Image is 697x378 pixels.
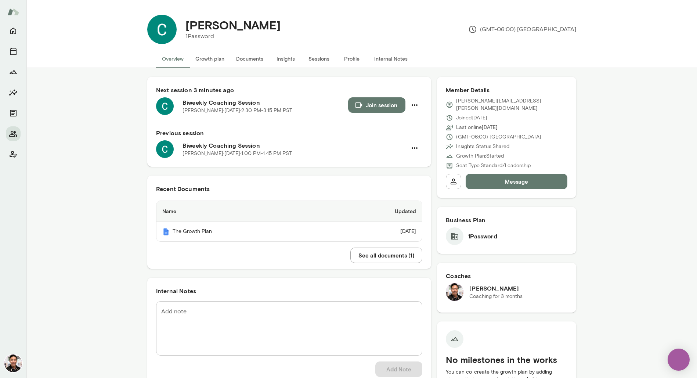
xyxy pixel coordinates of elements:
button: Sessions [6,44,21,59]
img: Albert Villarde [446,283,463,301]
th: The Growth Plan [156,222,329,241]
p: 1Password [185,32,281,41]
p: Joined [DATE] [456,114,487,122]
h4: [PERSON_NAME] [185,18,281,32]
button: Message [466,174,567,189]
img: Mento [162,228,170,235]
h6: Recent Documents [156,184,422,193]
p: Seat Type: Standard/Leadership [456,162,531,169]
p: (GMT-06:00) [GEOGRAPHIC_DATA] [468,25,576,34]
button: Internal Notes [368,50,413,68]
button: Sessions [302,50,335,68]
th: Updated [329,201,422,222]
h6: 1Password [468,232,497,241]
button: Insights [6,85,21,100]
p: [PERSON_NAME] · [DATE] · 2:30 PM-3:15 PM PST [183,107,292,114]
button: Client app [6,147,21,162]
h6: Biweekly Coaching Session [183,98,348,107]
p: Coaching for 3 months [469,293,523,300]
th: Name [156,201,329,222]
h6: Biweekly Coaching Session [183,141,407,150]
button: Growth Plan [6,65,21,79]
img: Albert Villarde [4,354,22,372]
h5: No milestones in the works [446,354,567,366]
img: Christina Brady [147,15,177,44]
p: [PERSON_NAME] · [DATE] · 1:00 PM-1:45 PM PST [183,150,292,157]
p: Growth Plan: Started [456,152,504,160]
button: Growth plan [189,50,230,68]
button: Documents [6,106,21,120]
button: Members [6,126,21,141]
td: [DATE] [329,222,422,241]
h6: Business Plan [446,216,567,224]
button: See all documents (1) [350,248,422,263]
p: [PERSON_NAME][EMAIL_ADDRESS][PERSON_NAME][DOMAIN_NAME] [456,97,567,112]
button: Home [6,24,21,38]
h6: Next session 3 minutes ago [156,86,422,94]
p: Last online [DATE] [456,124,498,131]
p: (GMT-06:00) [GEOGRAPHIC_DATA] [456,133,541,141]
button: Overview [156,50,189,68]
h6: [PERSON_NAME] [469,284,523,293]
button: Join session [348,97,405,113]
h6: Internal Notes [156,287,422,295]
button: Documents [230,50,269,68]
p: Insights Status: Shared [456,143,509,150]
h6: Coaches [446,271,567,280]
img: Mento [7,5,19,19]
button: Insights [269,50,302,68]
button: Profile [335,50,368,68]
h6: Member Details [446,86,567,94]
h6: Previous session [156,129,422,137]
